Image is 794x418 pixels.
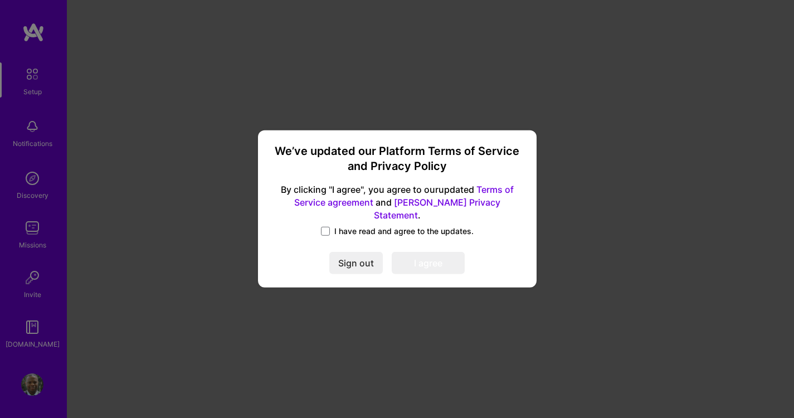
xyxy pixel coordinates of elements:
h3: We’ve updated our Platform Terms of Service and Privacy Policy [271,144,523,174]
button: Sign out [329,252,383,274]
a: [PERSON_NAME] Privacy Statement [374,196,500,220]
a: Terms of Service agreement [294,184,514,208]
span: By clicking "I agree", you agree to our updated and . [271,183,523,222]
span: I have read and agree to the updates. [334,226,474,237]
button: I agree [392,252,465,274]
